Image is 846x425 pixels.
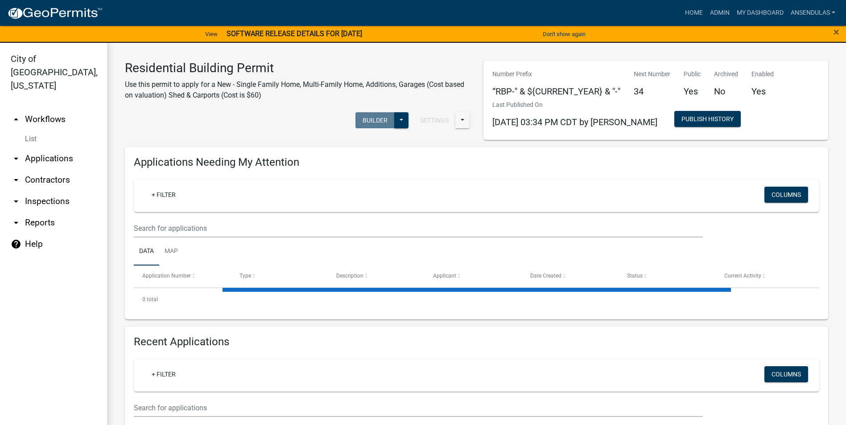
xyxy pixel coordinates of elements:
h5: Yes [684,86,701,97]
span: Current Activity [724,273,761,279]
i: arrow_drop_up [11,114,21,125]
a: + Filter [144,366,183,382]
button: Builder [355,112,395,128]
a: View [202,27,221,41]
h3: Residential Building Permit [125,61,470,76]
h4: Recent Applications [134,335,819,348]
a: Home [681,4,706,21]
i: help [11,239,21,249]
a: Map [159,237,183,266]
span: Application Number [142,273,191,279]
button: Publish History [674,111,741,127]
datatable-header-cell: Application Number [134,266,231,287]
h5: “RBP-" & ${CURRENT_YEAR} & "-" [492,86,620,97]
h5: No [714,86,738,97]
a: Admin [706,4,733,21]
datatable-header-cell: Status [619,266,715,287]
h5: Yes [751,86,774,97]
button: Don't show again [539,27,589,41]
datatable-header-cell: Type [231,266,327,287]
p: Number Prefix [492,69,620,79]
a: My Dashboard [733,4,787,21]
input: Search for applications [134,219,703,237]
span: Description [336,273,363,279]
wm-modal-confirm: Workflow Publish History [674,116,741,123]
a: ansendulas [787,4,839,21]
button: Settings [413,112,456,128]
i: arrow_drop_down [11,175,21,185]
button: Columns [764,366,808,382]
span: [DATE] 03:34 PM CDT by [PERSON_NAME] [492,117,657,127]
i: arrow_drop_down [11,217,21,228]
input: Search for applications [134,399,703,417]
span: Date Created [530,273,561,279]
datatable-header-cell: Current Activity [716,266,813,287]
i: arrow_drop_down [11,196,21,207]
h5: 34 [634,86,670,97]
datatable-header-cell: Applicant [425,266,521,287]
span: Status [627,273,643,279]
span: Applicant [433,273,456,279]
i: arrow_drop_down [11,153,21,164]
span: Type [239,273,251,279]
datatable-header-cell: Description [328,266,425,287]
strong: SOFTWARE RELEASE DETAILS FOR [DATE] [227,29,362,38]
button: Close [834,27,839,37]
p: Last Published On [492,100,657,110]
datatable-header-cell: Date Created [522,266,619,287]
span: × [834,26,839,38]
a: + Filter [144,187,183,203]
p: Enabled [751,69,774,79]
p: Public [684,69,701,79]
div: 0 total [134,288,819,311]
p: Archived [714,69,738,79]
h4: Applications Needing My Attention [134,156,819,169]
button: Columns [764,187,808,203]
a: Data [134,237,159,266]
p: Use this permit to apply for a New - Single Family Home, Multi-Family Home, Additions, Garages (C... [125,79,470,101]
p: Next Number [634,69,670,79]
